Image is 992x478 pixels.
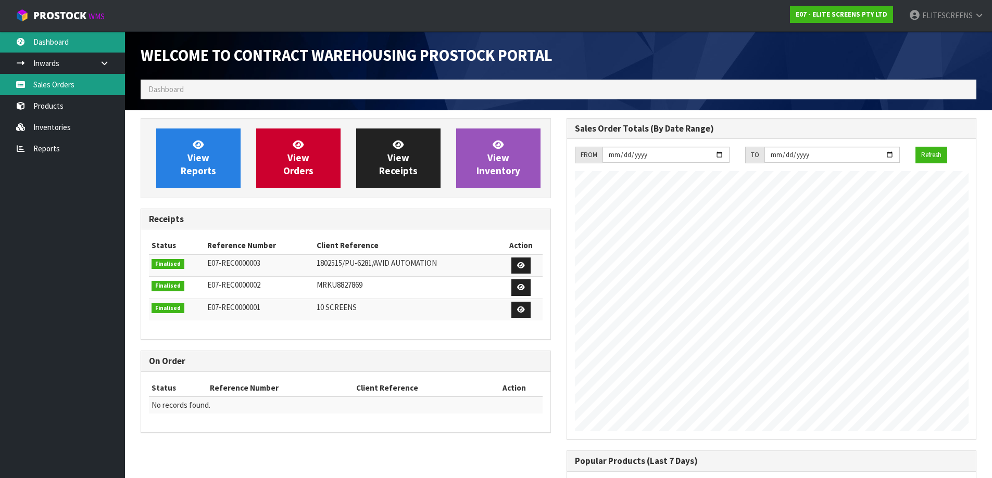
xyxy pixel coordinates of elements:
[922,10,973,20] span: ELITESCREENS
[207,258,260,268] span: E07-REC0000003
[89,11,105,21] small: WMS
[149,237,205,254] th: Status
[486,380,543,396] th: Action
[356,128,441,188] a: ViewReceipts
[575,147,602,163] div: FROM
[152,281,184,291] span: Finalised
[314,237,500,254] th: Client Reference
[256,128,341,188] a: ViewOrders
[317,280,362,290] span: MRKU8827869
[283,138,313,177] span: View Orders
[148,84,184,94] span: Dashboard
[207,280,260,290] span: E07-REC0000002
[317,258,437,268] span: 1802515/PU-6281/AVID AUTOMATION
[207,302,260,312] span: E07-REC0000001
[500,237,542,254] th: Action
[205,237,314,254] th: Reference Number
[456,128,541,188] a: ViewInventory
[33,9,86,22] span: ProStock
[149,214,543,224] h3: Receipts
[476,138,520,177] span: View Inventory
[796,10,887,19] strong: E07 - ELITE SCREENS PTY LTD
[575,456,969,466] h3: Popular Products (Last 7 Days)
[16,9,29,22] img: cube-alt.png
[156,128,241,188] a: ViewReports
[152,303,184,314] span: Finalised
[354,380,486,396] th: Client Reference
[207,380,353,396] th: Reference Number
[152,259,184,269] span: Finalised
[181,138,216,177] span: View Reports
[379,138,418,177] span: View Receipts
[141,45,552,65] span: Welcome to Contract Warehousing ProStock Portal
[575,124,969,134] h3: Sales Order Totals (By Date Range)
[915,147,947,163] button: Refresh
[149,356,543,366] h3: On Order
[317,302,357,312] span: 10 SCREENS
[149,380,207,396] th: Status
[745,147,764,163] div: TO
[149,396,543,413] td: No records found.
